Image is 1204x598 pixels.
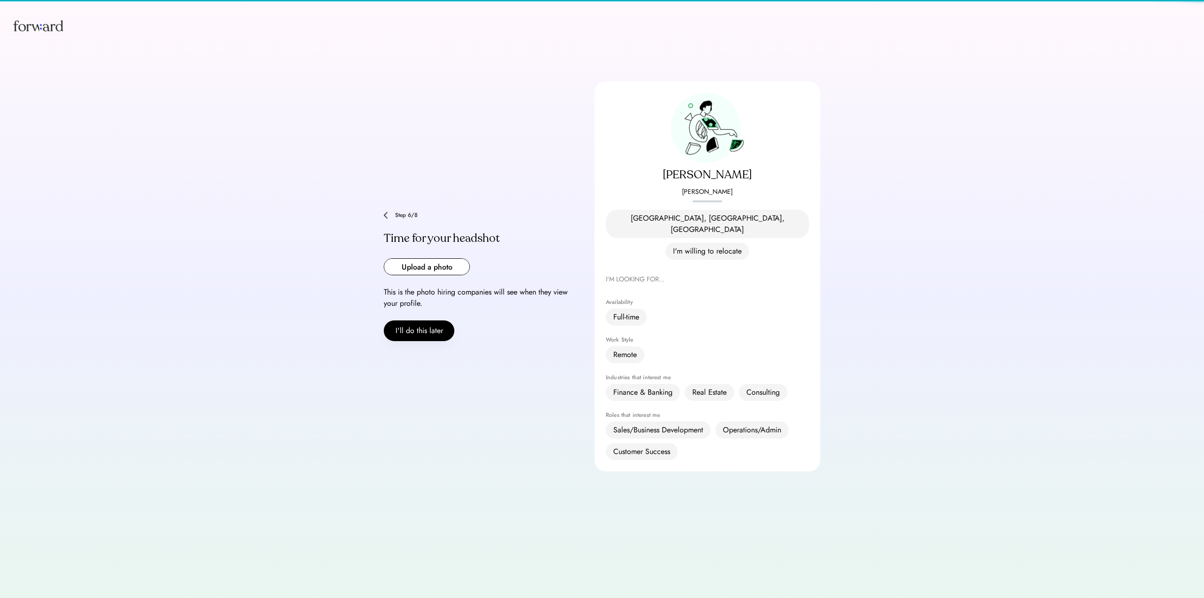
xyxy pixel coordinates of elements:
div: This is the photo hiring companies will see when they view your profile. [384,287,572,309]
div: [PERSON_NAME] [606,167,809,183]
button: I'll do this later [384,320,454,341]
div: Availability [606,299,809,305]
div: pronouns [606,197,809,206]
div: Customer Success [613,446,670,457]
div: I'm willing to relocate [673,246,742,257]
div: Operations/Admin [723,424,781,436]
div: Consulting [746,387,780,398]
div: Real Estate [692,387,727,398]
img: chevron-left.png [384,212,388,219]
div: Work Style [606,337,809,343]
div: Time for your headshot [384,231,572,246]
div: [GEOGRAPHIC_DATA], [GEOGRAPHIC_DATA], [GEOGRAPHIC_DATA] [613,213,801,235]
div: Step 6/8 [395,212,572,218]
div: [PERSON_NAME] [606,187,809,197]
div: Roles that interest me [606,412,809,418]
img: preview-avatar.png [671,93,744,163]
div: I'M LOOKING FOR... [606,274,809,285]
div: Full-time [613,311,639,323]
div: Remote [613,349,637,360]
img: Forward logo [11,11,65,40]
div: Sales/Business Development [613,424,703,436]
div: Industries that interest me [606,375,809,380]
div: Finance & Banking [613,387,673,398]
